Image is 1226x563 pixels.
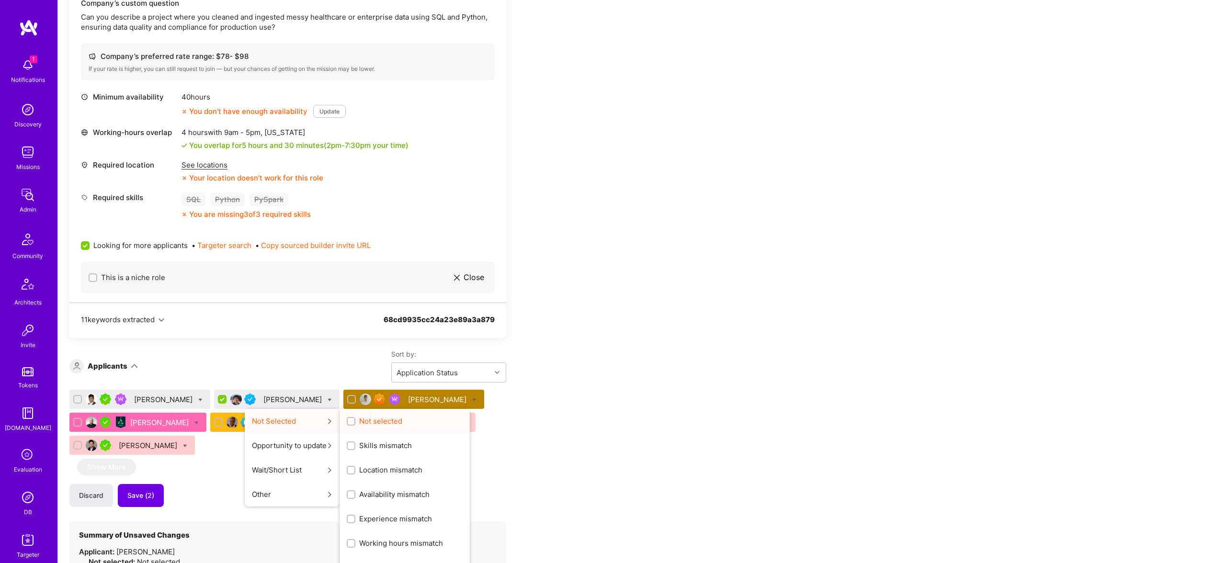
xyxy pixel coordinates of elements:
span: • [192,240,251,250]
i: icon CloseOrange [182,109,187,114]
img: logo [19,19,38,36]
span: Working hours mismatch [359,538,443,548]
i: icon ArrowRight [327,467,332,473]
button: Discard [69,484,113,507]
div: Application Status [397,368,458,378]
div: [PERSON_NAME] [119,440,179,450]
img: A.Teamer in Residence [100,439,111,451]
span: This is a niche role [101,272,165,282]
div: Required location [81,160,177,170]
div: Missions [16,162,40,172]
img: Skill Targeter [18,530,37,550]
span: Experience mismatch [359,514,432,524]
img: guide book [18,404,37,423]
div: Working-hours overlap [81,127,177,137]
img: bell [18,56,37,75]
img: Been on Mission [389,394,400,405]
img: DevOps Guild [115,417,126,428]
i: icon Check [182,143,187,148]
img: User Avatar [360,394,371,405]
div: [DOMAIN_NAME] [5,423,51,433]
img: User Avatar [86,439,97,451]
div: [PERSON_NAME] [130,417,191,428]
span: Skills mismatch [359,440,412,450]
button: Save (2) [118,484,164,507]
i: Bulk Status Update [328,398,332,402]
span: Not selected [359,416,402,426]
img: discovery [18,100,37,119]
i: icon ArrowRight [327,418,332,424]
div: You are missing 3 of 3 required skills [189,209,311,219]
img: Community [16,228,39,251]
button: Targeter search [197,240,251,250]
img: Exceptional A.Teamer [374,394,385,405]
div: Notifications [11,75,45,85]
p: Can you describe a project where you cleaned and ingested messy healthcare or enterprise data usi... [81,12,495,32]
button: 11keywords extracted [81,315,164,325]
i: icon Applicant [73,362,80,370]
div: [PERSON_NAME] [134,394,194,405]
button: Close [451,270,487,285]
div: Architects [14,297,42,307]
img: A.Teamer in Residence [100,417,111,428]
img: Invite [18,321,37,340]
i: icon Cash [89,53,96,60]
span: Save (2) [127,491,154,500]
span: 2pm - 7:30pm [327,141,371,150]
div: 40 hours [182,92,346,102]
i: icon ArrowRight [327,492,332,497]
img: User Avatar [227,417,238,428]
div: Python [210,192,245,206]
div: Admin [20,204,36,214]
div: DB [24,507,32,517]
button: Opportunity to update [245,433,340,458]
img: User Avatar [230,394,242,405]
i: icon Tag [81,194,88,201]
i: icon ArrowDown [131,362,138,370]
img: tokens [22,367,34,376]
i: Bulk Status Update [194,421,199,425]
i: icon ArrowRight [327,443,332,449]
i: icon Location [81,161,88,169]
img: teamwork [18,143,37,162]
button: Copy sourced builder invite URL [261,240,371,250]
div: 68cd9935cc24a23e89a3a879 [384,315,495,336]
img: Been on Mission [115,394,126,405]
i: icon Chevron [495,370,499,375]
div: Targeter [17,550,39,560]
div: SQL [182,192,205,206]
button: Wait/Short List [245,458,340,482]
div: You overlap for 5 hours and 30 minutes ( your time) [189,140,409,150]
img: User Avatar [86,417,97,428]
div: Community [12,251,43,261]
div: Discovery [14,119,42,129]
span: • [255,240,371,250]
div: Company’s preferred rate range: $ 78 - $ 98 [89,51,487,61]
div: Evaluation [14,464,42,474]
button: Show More [77,459,136,475]
img: User Avatar [86,394,97,405]
img: Architects [16,274,39,297]
h4: Summary of Unsaved Changes [79,531,318,540]
img: Vetted A.Teamer [244,394,256,405]
i: icon SelectionTeam [19,446,37,464]
button: Not SelectedNot selectedSkills mismatchLocation mismatchAvailability mismatchExperience mismatchW... [245,409,340,433]
img: Admin Search [18,488,37,507]
span: Availability mismatch [359,489,430,499]
div: See locations [182,160,323,170]
i: Bulk Status Update [198,398,203,402]
div: Applicants [88,361,127,371]
i: icon CloseOrange [182,212,187,217]
span: 1 [30,56,37,63]
div: Your location doesn’t work for this role [182,173,323,183]
i: icon Clock [81,93,88,101]
div: Minimum availability [81,92,177,102]
div: [PERSON_NAME] [408,394,468,405]
span: Close [464,272,484,282]
div: You don’t have enough availability [182,106,307,116]
span: Looking for more applicants [93,240,188,250]
img: admin teamwork [18,185,37,204]
i: Bulk Status Update [183,444,187,448]
div: 4 hours with [US_STATE] [182,127,409,137]
img: A.Teamer in Residence [100,394,111,405]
